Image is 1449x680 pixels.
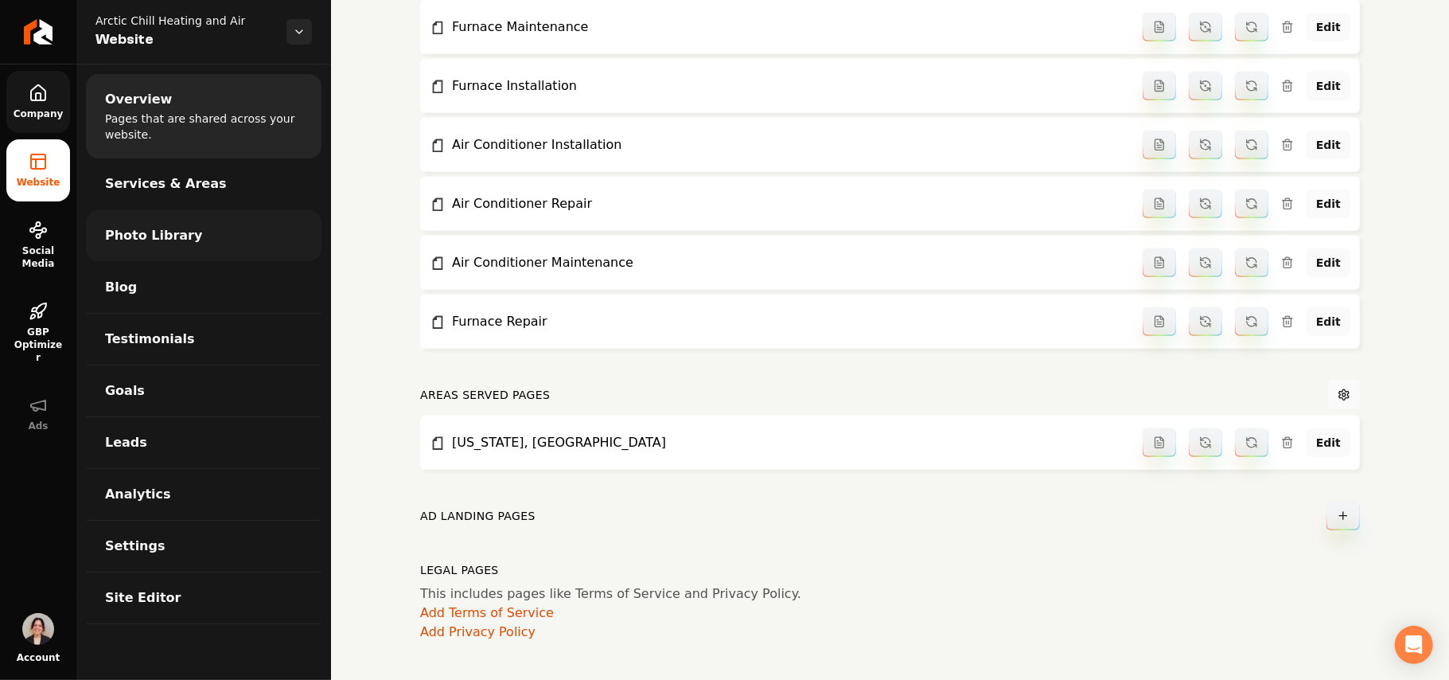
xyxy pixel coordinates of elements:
[430,18,1143,37] a: Furnace Maintenance
[1143,131,1176,159] button: Add admin page prompt
[1307,72,1350,100] a: Edit
[420,623,536,642] button: Add Privacy Policy
[21,420,54,432] span: Ads
[7,107,70,120] span: Company
[1143,190,1176,218] button: Add admin page prompt
[86,158,321,209] a: Services & Areas
[430,194,1143,213] a: Air Conditioner Repair
[105,111,302,143] span: Pages that are shared across your website.
[6,326,70,364] span: GBP Optimizer
[1143,13,1176,41] button: Add admin page prompt
[1307,190,1350,218] a: Edit
[1307,13,1350,41] a: Edit
[430,433,1143,452] a: [US_STATE], [GEOGRAPHIC_DATA]
[105,174,227,193] span: Services & Areas
[105,278,137,297] span: Blog
[105,588,181,608] span: Site Editor
[1143,72,1176,100] button: Add admin page prompt
[430,253,1143,272] a: Air Conditioner Maintenance
[1143,248,1176,277] button: Add admin page prompt
[95,29,274,51] span: Website
[86,210,321,261] a: Photo Library
[1143,307,1176,336] button: Add admin page prompt
[420,584,1360,604] p: This includes pages like Terms of Service and Privacy Policy.
[1307,248,1350,277] a: Edit
[430,76,1143,96] a: Furnace Installation
[105,226,202,245] span: Photo Library
[86,573,321,623] a: Site Editor
[105,537,166,556] span: Settings
[1143,428,1176,457] button: Add admin page prompt
[430,135,1143,154] a: Air Conditioner Installation
[95,13,274,29] span: Arctic Chill Heating and Air
[86,314,321,365] a: Testimonials
[6,244,70,270] span: Social Media
[22,613,54,645] img: Brisa Leon
[6,289,70,377] a: GBP Optimizer
[420,604,554,623] button: Add Terms of Service
[1307,131,1350,159] a: Edit
[105,330,195,349] span: Testimonials
[430,312,1143,331] a: Furnace Repair
[86,365,321,416] a: Goals
[6,383,70,445] button: Ads
[6,71,70,133] a: Company
[17,651,60,664] span: Account
[86,417,321,468] a: Leads
[1307,307,1350,336] a: Edit
[105,381,145,401] span: Goals
[6,208,70,283] a: Social Media
[86,262,321,313] a: Blog
[86,469,321,520] a: Analytics
[420,562,499,578] h2: Legal Pages
[420,387,550,403] h2: Areas Served Pages
[10,176,67,189] span: Website
[105,90,172,109] span: Overview
[24,19,53,45] img: Rebolt Logo
[22,613,54,645] button: Open user button
[105,485,171,504] span: Analytics
[420,508,536,524] h2: Ad landing pages
[1307,428,1350,457] a: Edit
[105,433,147,452] span: Leads
[1395,626,1433,664] div: Open Intercom Messenger
[86,521,321,572] a: Settings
